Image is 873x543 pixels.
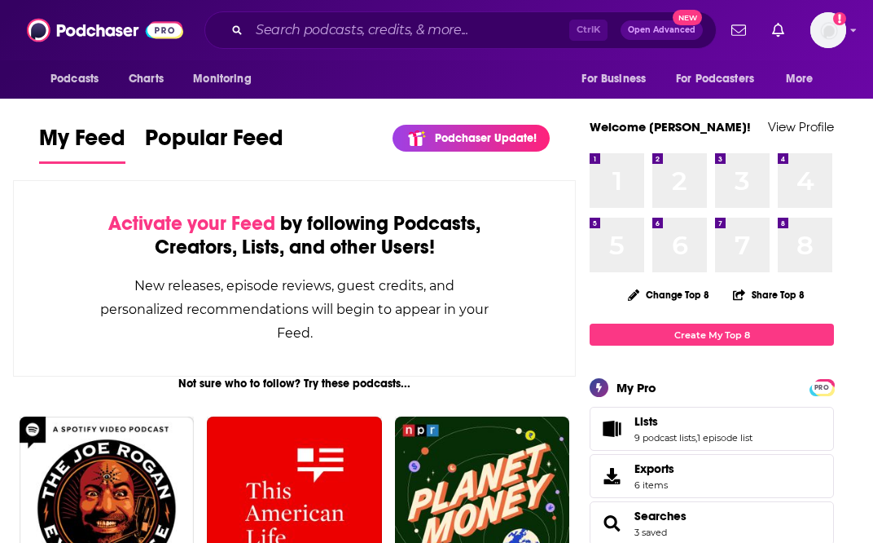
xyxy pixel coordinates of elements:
[108,211,275,236] span: Activate your Feed
[39,64,120,95] button: open menu
[39,124,125,164] a: My Feed
[833,12,846,25] svg: Add a profile image
[628,26,695,34] span: Open Advanced
[39,124,125,161] span: My Feed
[569,20,608,41] span: Ctrl K
[774,64,834,95] button: open menu
[145,124,283,161] span: Popular Feed
[695,432,697,444] span: ,
[810,12,846,48] button: Show profile menu
[129,68,164,90] span: Charts
[595,417,628,440] a: Lists
[118,64,173,95] a: Charts
[665,64,778,95] button: open menu
[634,527,667,538] a: 3 saved
[634,461,674,476] span: Exports
[786,68,814,90] span: More
[581,68,646,90] span: For Business
[618,285,719,305] button: Change Top 8
[590,454,834,498] a: Exports
[95,274,494,345] div: New releases, episode reviews, guest credits, and personalized recommendations will begin to appe...
[732,279,805,311] button: Share Top 8
[595,465,628,488] span: Exports
[590,119,751,135] a: Welcome [PERSON_NAME]!
[595,512,628,535] a: Searches
[634,414,752,429] a: Lists
[95,212,494,259] div: by following Podcasts, Creators, Lists, and other Users!
[812,381,831,393] a: PRO
[634,432,695,444] a: 9 podcast lists
[810,12,846,48] span: Logged in as gabrielle.gantz
[193,68,251,90] span: Monitoring
[27,15,183,46] img: Podchaser - Follow, Share and Rate Podcasts
[634,414,658,429] span: Lists
[435,131,537,145] p: Podchaser Update!
[590,407,834,451] span: Lists
[812,382,831,394] span: PRO
[768,119,834,135] a: View Profile
[725,16,752,44] a: Show notifications dropdown
[204,11,717,49] div: Search podcasts, credits, & more...
[616,380,656,395] div: My Pro
[145,124,283,164] a: Popular Feed
[766,16,791,44] a: Show notifications dropdown
[249,17,569,43] input: Search podcasts, credits, & more...
[590,324,834,346] a: Create My Top 8
[697,432,752,444] a: 1 episode list
[182,64,272,95] button: open menu
[50,68,99,90] span: Podcasts
[621,20,703,40] button: Open AdvancedNew
[13,377,576,391] div: Not sure who to follow? Try these podcasts...
[810,12,846,48] img: User Profile
[676,68,754,90] span: For Podcasters
[570,64,666,95] button: open menu
[634,509,687,523] a: Searches
[634,479,674,491] span: 6 items
[673,10,702,25] span: New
